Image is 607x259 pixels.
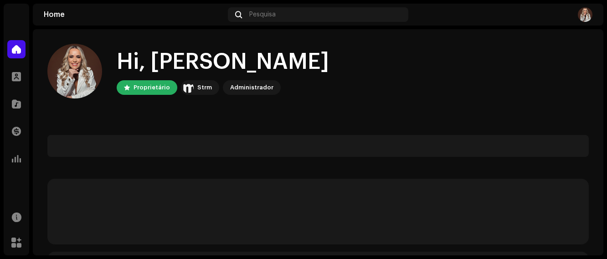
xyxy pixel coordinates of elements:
span: Pesquisa [249,11,276,18]
div: Home [44,11,224,18]
div: Strm [197,82,212,93]
img: ca93bf14-8180-4319-b250-61cebb0d8caa [47,44,102,98]
div: Administrador [230,82,273,93]
div: Proprietário [134,82,170,93]
img: ca93bf14-8180-4319-b250-61cebb0d8caa [578,7,592,22]
img: 408b884b-546b-4518-8448-1008f9c76b02 [183,82,194,93]
div: Hi, [PERSON_NAME] [117,47,329,77]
